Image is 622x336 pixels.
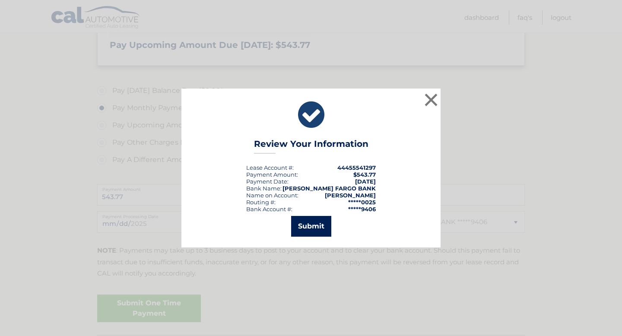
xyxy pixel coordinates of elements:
[246,192,298,199] div: Name on Account:
[337,164,376,171] strong: 44455541297
[246,206,292,212] div: Bank Account #:
[246,178,289,185] div: :
[246,185,282,192] div: Bank Name:
[325,192,376,199] strong: [PERSON_NAME]
[246,199,276,206] div: Routing #:
[291,216,331,237] button: Submit
[355,178,376,185] span: [DATE]
[422,91,440,108] button: ×
[254,139,368,154] h3: Review Your Information
[246,164,294,171] div: Lease Account #:
[282,185,376,192] strong: [PERSON_NAME] FARGO BANK
[353,171,376,178] span: $543.77
[246,171,298,178] div: Payment Amount:
[246,178,287,185] span: Payment Date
